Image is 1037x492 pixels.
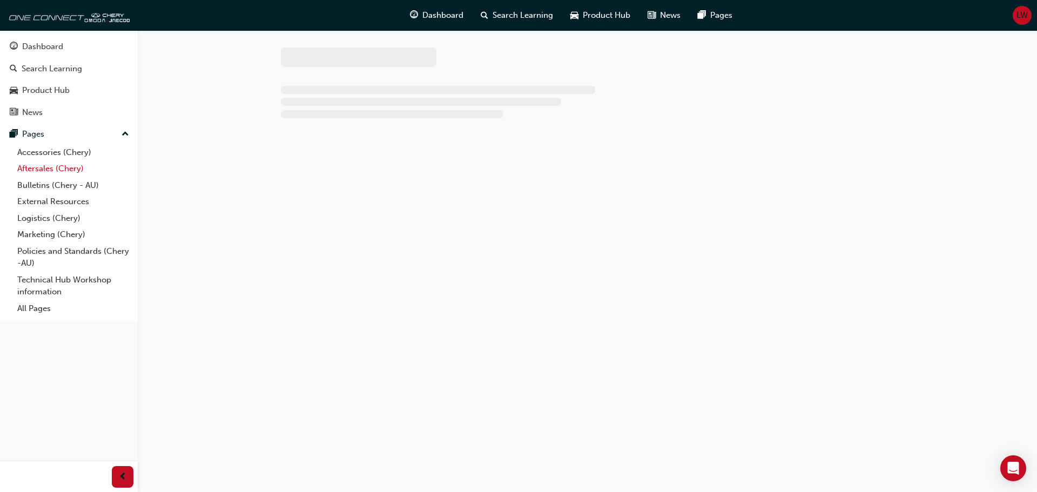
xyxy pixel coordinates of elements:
[13,243,133,272] a: Policies and Standards (Chery -AU)
[22,128,44,140] div: Pages
[4,37,133,57] a: Dashboard
[13,177,133,194] a: Bulletins (Chery - AU)
[10,64,17,74] span: search-icon
[13,144,133,161] a: Accessories (Chery)
[13,226,133,243] a: Marketing (Chery)
[10,42,18,52] span: guage-icon
[22,106,43,119] div: News
[1000,455,1026,481] div: Open Intercom Messenger
[1013,6,1032,25] button: LW
[13,193,133,210] a: External Resources
[583,9,630,22] span: Product Hub
[562,4,639,26] a: car-iconProduct Hub
[13,210,133,227] a: Logistics (Chery)
[639,4,689,26] a: news-iconNews
[689,4,741,26] a: pages-iconPages
[422,9,463,22] span: Dashboard
[13,300,133,317] a: All Pages
[710,9,732,22] span: Pages
[4,80,133,100] a: Product Hub
[481,9,488,22] span: search-icon
[472,4,562,26] a: search-iconSearch Learning
[122,127,129,141] span: up-icon
[4,124,133,144] button: Pages
[1016,9,1028,22] span: LW
[4,103,133,123] a: News
[4,35,133,124] button: DashboardSearch LearningProduct HubNews
[493,9,553,22] span: Search Learning
[660,9,681,22] span: News
[10,86,18,96] span: car-icon
[570,9,578,22] span: car-icon
[648,9,656,22] span: news-icon
[13,160,133,177] a: Aftersales (Chery)
[10,130,18,139] span: pages-icon
[410,9,418,22] span: guage-icon
[698,9,706,22] span: pages-icon
[401,4,472,26] a: guage-iconDashboard
[13,272,133,300] a: Technical Hub Workshop information
[119,470,127,484] span: prev-icon
[10,108,18,118] span: news-icon
[22,63,82,75] div: Search Learning
[22,41,63,53] div: Dashboard
[5,4,130,26] img: oneconnect
[4,59,133,79] a: Search Learning
[22,84,70,97] div: Product Hub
